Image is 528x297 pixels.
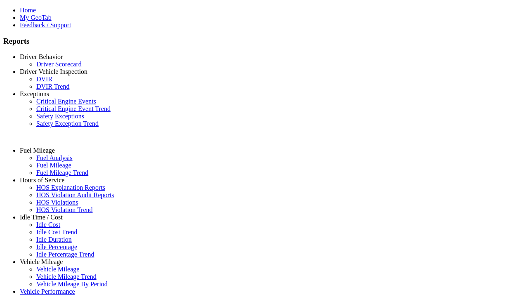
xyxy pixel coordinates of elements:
[36,169,88,176] a: Fuel Mileage Trend
[36,83,69,90] a: DVIR Trend
[36,113,84,120] a: Safety Exceptions
[20,177,64,184] a: Hours of Service
[36,199,78,206] a: HOS Violations
[36,229,78,236] a: Idle Cost Trend
[36,75,52,82] a: DVIR
[20,21,71,28] a: Feedback / Support
[20,288,75,295] a: Vehicle Performance
[36,236,72,243] a: Idle Duration
[36,243,77,250] a: Idle Percentage
[36,162,71,169] a: Fuel Mileage
[20,147,55,154] a: Fuel Mileage
[36,120,99,127] a: Safety Exception Trend
[36,280,108,288] a: Vehicle Mileage By Period
[36,221,60,228] a: Idle Cost
[20,14,52,21] a: My GeoTab
[20,90,49,97] a: Exceptions
[36,61,82,68] a: Driver Scorecard
[20,53,63,60] a: Driver Behavior
[20,68,87,75] a: Driver Vehicle Inspection
[36,191,114,198] a: HOS Violation Audit Reports
[36,273,97,280] a: Vehicle Mileage Trend
[36,251,94,258] a: Idle Percentage Trend
[36,266,79,273] a: Vehicle Mileage
[3,37,525,46] h3: Reports
[36,154,73,161] a: Fuel Analysis
[36,98,96,105] a: Critical Engine Events
[20,214,63,221] a: Idle Time / Cost
[20,258,63,265] a: Vehicle Mileage
[36,105,111,112] a: Critical Engine Event Trend
[36,184,105,191] a: HOS Explanation Reports
[20,7,36,14] a: Home
[36,206,93,213] a: HOS Violation Trend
